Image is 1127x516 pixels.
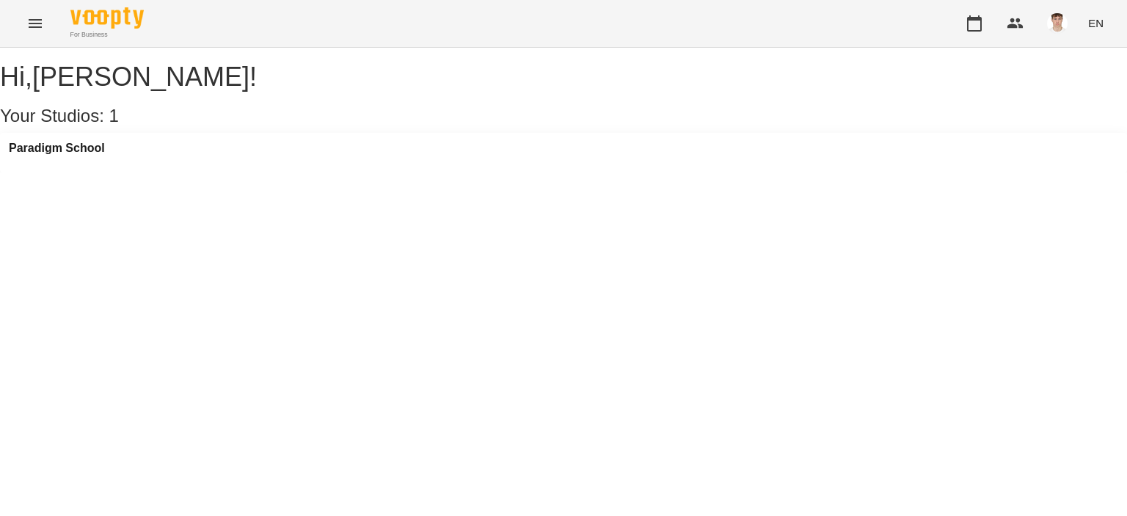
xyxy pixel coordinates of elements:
img: 8fe045a9c59afd95b04cf3756caf59e6.jpg [1047,13,1068,34]
button: EN [1082,10,1109,37]
button: Menu [18,6,53,41]
img: Voopty Logo [70,7,144,29]
span: For Business [70,30,144,40]
span: EN [1088,15,1104,31]
a: Paradigm School [9,142,105,155]
span: 1 [109,106,119,126]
